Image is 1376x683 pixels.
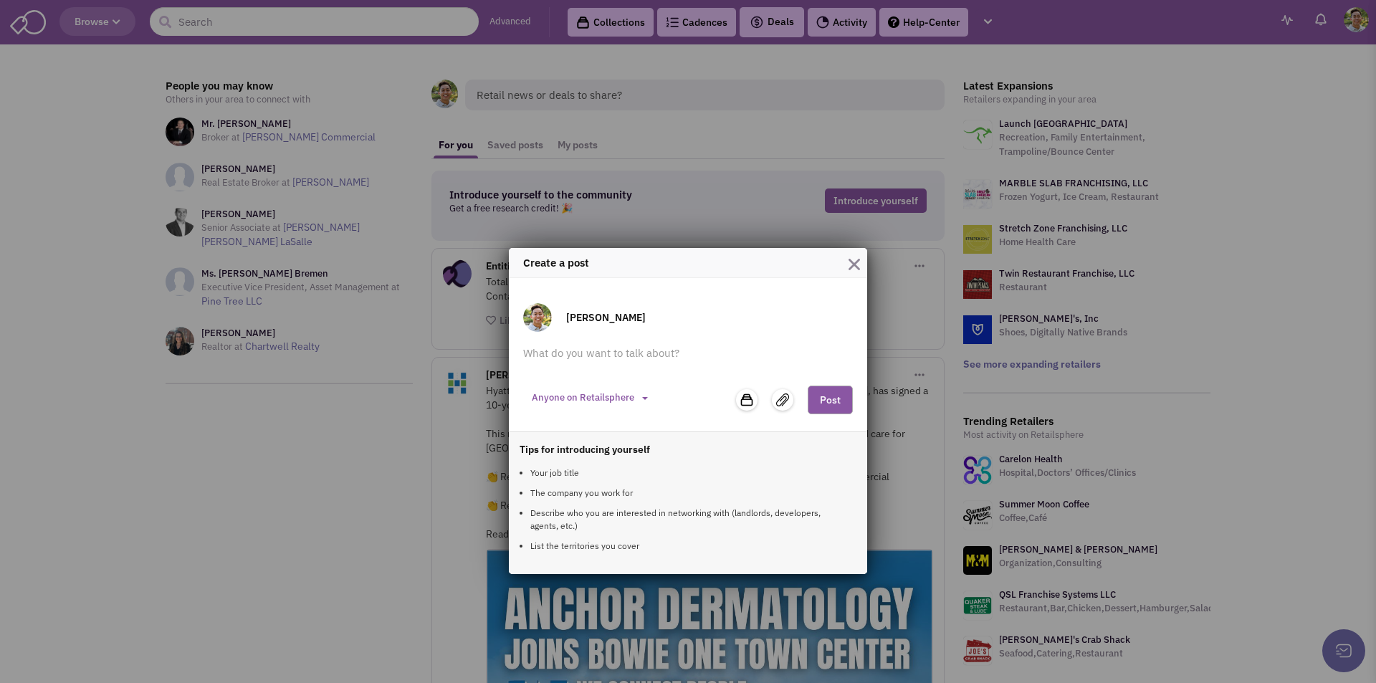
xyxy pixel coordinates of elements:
span: Anyone on Retailsphere [532,391,634,403]
h3: Tips for introducing yourself [520,443,856,456]
h3: [PERSON_NAME] [566,311,646,324]
li: Describe who you are interested in networking with (landlords, developers, agents, etc.) [530,507,846,532]
img: file.svg [776,393,789,406]
li: The company you work for [530,487,846,500]
li: Your job title [530,467,846,479]
li: List the territories you cover [530,540,846,553]
h4: Create a post [523,255,860,270]
img: icon-collection-lavender.png [740,393,754,407]
button: Anyone on Retailsphere [523,386,656,410]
